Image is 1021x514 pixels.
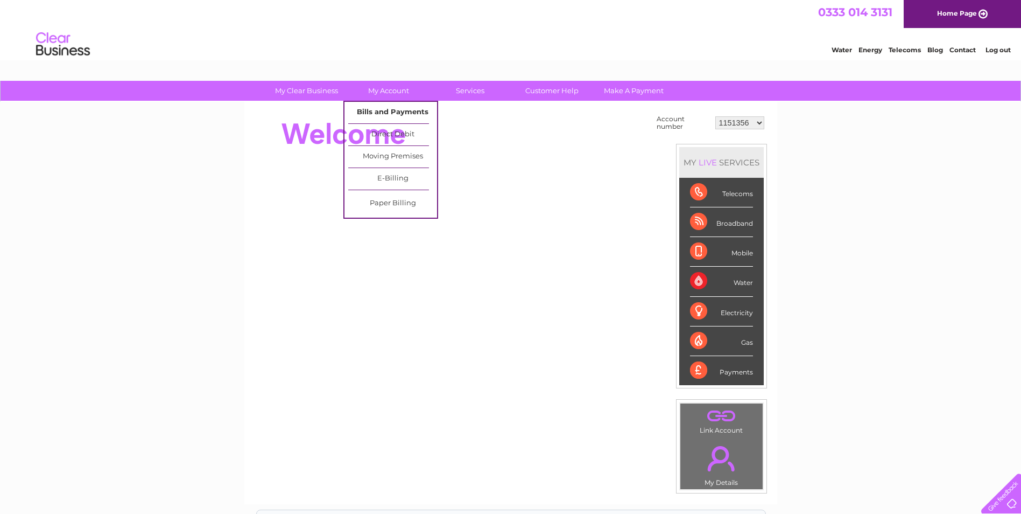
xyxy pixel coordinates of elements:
[654,113,713,133] td: Account number
[690,207,753,237] div: Broadband
[889,46,921,54] a: Telecoms
[36,28,90,61] img: logo.png
[690,297,753,327] div: Electricity
[690,237,753,267] div: Mobile
[348,193,437,214] a: Paper Billing
[257,6,765,52] div: Clear Business is a trading name of Verastar Limited (registered in [GEOGRAPHIC_DATA] No. 3667643...
[348,102,437,123] a: Bills and Payments
[344,81,433,101] a: My Account
[690,327,753,356] div: Gas
[348,146,437,168] a: Moving Premises
[690,178,753,207] div: Telecoms
[508,81,596,101] a: Customer Help
[683,440,760,477] a: .
[927,46,943,54] a: Blog
[696,157,719,168] div: LIVE
[985,46,1011,54] a: Log out
[858,46,882,54] a: Energy
[690,356,753,385] div: Payments
[832,46,852,54] a: Water
[348,168,437,190] a: E-Billing
[690,267,753,296] div: Water
[818,5,892,19] a: 0333 014 3131
[426,81,515,101] a: Services
[262,81,351,101] a: My Clear Business
[589,81,678,101] a: Make A Payment
[680,437,763,490] td: My Details
[680,403,763,437] td: Link Account
[683,406,760,425] a: .
[679,147,764,178] div: MY SERVICES
[949,46,976,54] a: Contact
[348,124,437,145] a: Direct Debit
